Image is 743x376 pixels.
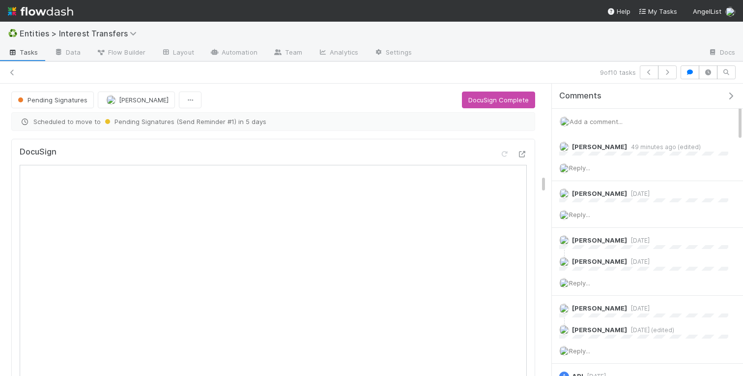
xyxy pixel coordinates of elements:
[607,6,630,16] div: Help
[11,92,94,108] button: Pending Signatures
[559,346,569,356] img: avatar_abca0ba5-4208-44dd-8897-90682736f166.png
[569,347,590,355] span: Reply...
[569,211,590,219] span: Reply...
[46,45,88,61] a: Data
[559,91,601,101] span: Comments
[627,305,650,312] span: [DATE]
[20,29,142,38] span: Entities > Interest Transfers
[569,279,590,287] span: Reply...
[8,3,73,20] img: logo-inverted-e16ddd16eac7371096b0.svg
[627,237,650,244] span: [DATE]
[627,258,650,265] span: [DATE]
[98,92,175,108] button: [PERSON_NAME]
[88,45,153,61] a: Flow Builder
[693,7,721,15] span: AngelList
[569,164,590,172] span: Reply...
[559,278,569,288] img: avatar_abca0ba5-4208-44dd-8897-90682736f166.png
[16,96,87,104] span: Pending Signatures
[572,326,627,334] span: [PERSON_NAME]
[103,118,236,125] span: Pending Signatures (Send Reminder #1)
[265,45,310,61] a: Team
[700,45,743,61] a: Docs
[202,45,265,61] a: Automation
[638,7,677,15] span: My Tasks
[559,210,569,220] img: avatar_abca0ba5-4208-44dd-8897-90682736f166.png
[572,143,627,151] span: [PERSON_NAME]
[570,118,623,125] span: Add a comment...
[627,143,701,151] span: 49 minutes ago (edited)
[560,117,570,126] img: avatar_abca0ba5-4208-44dd-8897-90682736f166.png
[559,235,569,245] img: avatar_85e0c86c-7619-463d-9044-e681ba95f3b2.png
[20,147,57,157] h5: DocuSign
[572,257,627,265] span: [PERSON_NAME]
[627,190,650,197] span: [DATE]
[8,47,38,57] span: Tasks
[559,163,569,173] img: avatar_abca0ba5-4208-44dd-8897-90682736f166.png
[600,67,636,77] span: 9 of 10 tasks
[559,188,569,198] img: avatar_d8fc9ee4-bd1b-4062-a2a8-84feb2d97839.png
[153,45,202,61] a: Layout
[20,117,527,126] span: Scheduled to move to in 5 days
[310,45,366,61] a: Analytics
[572,304,627,312] span: [PERSON_NAME]
[559,325,569,335] img: avatar_d8fc9ee4-bd1b-4062-a2a8-84feb2d97839.png
[462,92,535,108] button: DocuSign Complete
[559,142,569,152] img: avatar_abca0ba5-4208-44dd-8897-90682736f166.png
[96,47,145,57] span: Flow Builder
[572,236,627,244] span: [PERSON_NAME]
[559,304,569,313] img: avatar_abca0ba5-4208-44dd-8897-90682736f166.png
[8,29,18,37] span: ♻️
[366,45,420,61] a: Settings
[119,96,169,104] span: [PERSON_NAME]
[572,189,627,197] span: [PERSON_NAME]
[106,95,116,105] img: avatar_abca0ba5-4208-44dd-8897-90682736f166.png
[725,7,735,17] img: avatar_abca0ba5-4208-44dd-8897-90682736f166.png
[638,6,677,16] a: My Tasks
[559,257,569,267] img: avatar_d8fc9ee4-bd1b-4062-a2a8-84feb2d97839.png
[627,326,674,334] span: [DATE] (edited)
